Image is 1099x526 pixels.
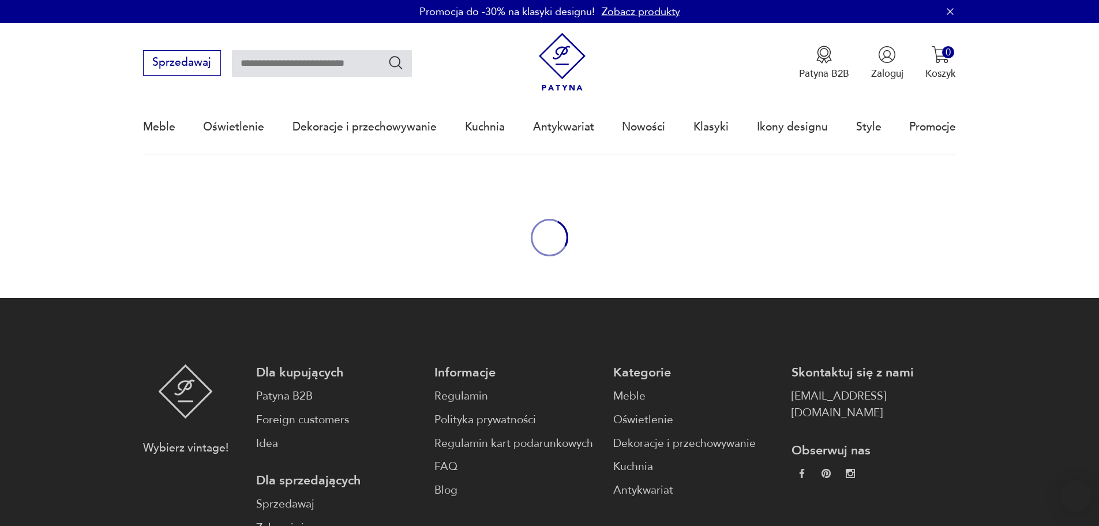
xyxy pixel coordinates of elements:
[143,100,175,154] a: Meble
[256,435,421,452] a: Idea
[613,435,778,452] a: Dekoracje i przechowywanie
[158,364,213,419] img: Patyna - sklep z meblami i dekoracjami vintage
[815,46,833,64] img: Ikona medalu
[143,50,221,76] button: Sprzedawaj
[256,496,421,513] a: Sprzedawaj
[871,46,903,80] button: Zaloguj
[143,59,221,68] a: Sprzedawaj
[693,100,729,154] a: Klasyki
[797,469,807,478] img: da9060093f698e4c3cedc1453eec5031.webp
[256,472,421,489] p: Dla sprzedających
[613,458,778,475] a: Kuchnia
[942,46,954,58] div: 0
[388,54,404,71] button: Szukaj
[932,46,950,64] img: Ikona koszyka
[465,100,505,154] a: Kuchnia
[613,364,778,381] p: Kategorie
[434,412,599,428] a: Polityka prywatności
[533,33,591,91] img: Patyna - sklep z meblami i dekoracjami vintage
[792,388,956,421] a: [EMAIL_ADDRESS][DOMAIN_NAME]
[434,364,599,381] p: Informacje
[292,100,437,154] a: Dekoracje i przechowywanie
[622,100,665,154] a: Nowości
[613,388,778,405] a: Meble
[419,5,595,19] p: Promocja do -30% na klasyki designu!
[613,482,778,499] a: Antykwariat
[925,46,956,80] button: 0Koszyk
[822,469,831,478] img: 37d27d81a828e637adc9f9cb2e3d3a8a.webp
[792,364,956,381] p: Skontaktuj się z nami
[871,67,903,80] p: Zaloguj
[757,100,828,154] a: Ikony designu
[434,435,599,452] a: Regulamin kart podarunkowych
[256,364,421,381] p: Dla kupujących
[256,412,421,428] a: Foreign customers
[434,458,599,475] a: FAQ
[434,388,599,405] a: Regulamin
[143,440,228,457] p: Wybierz vintage!
[799,46,849,80] button: Patyna B2B
[533,100,594,154] a: Antykwariat
[602,5,680,19] a: Zobacz produkty
[792,442,956,459] p: Obserwuj nas
[846,469,855,478] img: c2fd9cf7f39615d9d6839a72ae8e59e5.webp
[613,412,778,428] a: Oświetlenie
[909,100,956,154] a: Promocje
[203,100,264,154] a: Oświetlenie
[856,100,882,154] a: Style
[925,67,956,80] p: Koszyk
[434,482,599,499] a: Blog
[256,388,421,405] a: Patyna B2B
[799,67,849,80] p: Patyna B2B
[1060,480,1092,512] iframe: Smartsupp widget button
[878,46,896,64] img: Ikonka użytkownika
[799,46,849,80] a: Ikona medaluPatyna B2B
